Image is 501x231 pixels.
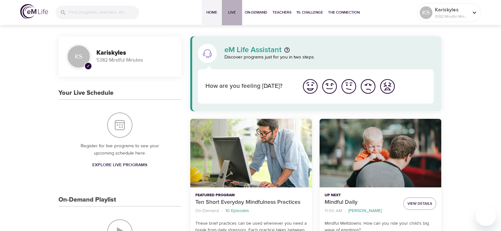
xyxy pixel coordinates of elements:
button: I'm feeling worst [378,77,397,96]
div: KS [420,6,432,19]
h3: Kariskyles [96,49,174,57]
button: Mindful Daily [320,119,441,187]
span: Live [224,9,240,16]
span: Teachers [272,9,291,16]
span: Home [204,9,219,16]
p: Mindful Daily [325,198,398,207]
a: Explore Live Programs [90,159,150,171]
p: 5382 Mindful Minutes [96,57,174,64]
h3: On-Demand Playlist [58,196,116,204]
button: Ten Short Everyday Mindfulness Practices [190,119,312,187]
p: Register for live programs to see your upcoming schedule here. [71,143,169,157]
img: ok [340,78,357,95]
p: Discover programs just for you in two steps [224,54,434,61]
button: I'm feeling great [301,77,320,96]
p: 10 Episodes [225,208,249,214]
img: Your Live Schedule [107,112,132,138]
button: View Details [403,198,436,210]
p: eM Life Assistant [224,46,282,54]
img: good [321,78,338,95]
img: logo [20,4,48,19]
img: bad [359,78,377,95]
p: Up Next [325,192,398,198]
li: · [345,207,346,215]
iframe: Button to launch messaging window [476,206,496,226]
p: Featured Program [195,192,307,198]
p: Ten Short Everyday Mindfulness Practices [195,198,307,207]
button: I'm feeling ok [339,77,358,96]
img: worst [379,78,396,95]
span: On-Demand [245,9,267,16]
h3: Your Live Schedule [58,89,113,97]
img: great [302,78,319,95]
p: [PERSON_NAME] [348,208,382,214]
span: 1% Challenge [296,9,323,16]
input: Find programs, teachers, etc... [69,6,139,19]
span: View Details [407,200,432,207]
button: I'm feeling bad [358,77,378,96]
p: How are you feeling [DATE]? [205,82,293,91]
nav: breadcrumb [195,207,307,215]
li: · [222,207,223,215]
div: KS [66,44,91,69]
img: eM Life Assistant [202,48,212,58]
button: I'm feeling good [320,77,339,96]
p: Kariskyles [435,6,468,14]
span: Explore Live Programs [92,161,147,169]
p: 11:00 AM [325,208,342,214]
p: On-Demand [195,208,219,214]
span: The Connection [328,9,360,16]
p: 5382 Mindful Minutes [435,14,468,19]
nav: breadcrumb [325,207,398,215]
